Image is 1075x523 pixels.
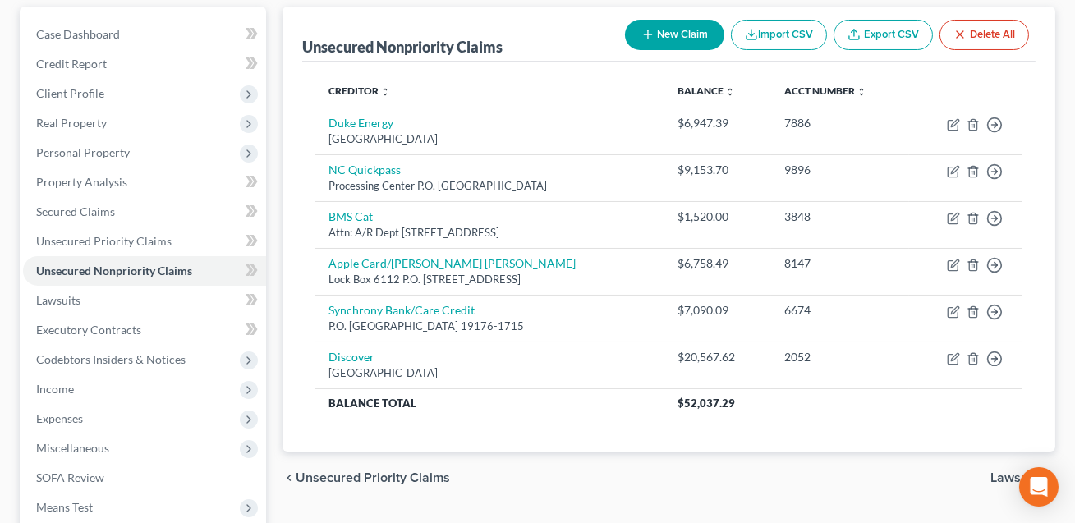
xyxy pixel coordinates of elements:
div: Attn: A/R Dept [STREET_ADDRESS] [328,225,651,241]
div: 7886 [784,115,896,131]
div: [GEOGRAPHIC_DATA] [328,365,651,381]
span: Miscellaneous [36,441,109,455]
a: Export CSV [834,20,933,50]
div: 8147 [784,255,896,272]
span: Unsecured Priority Claims [36,234,172,248]
div: 6674 [784,302,896,319]
span: Lawsuits [36,293,80,307]
button: Delete All [939,20,1029,50]
div: 3848 [784,209,896,225]
a: Apple Card/[PERSON_NAME] [PERSON_NAME] [328,256,576,270]
a: Unsecured Priority Claims [23,227,266,256]
a: Synchrony Bank/Care Credit [328,303,475,317]
div: Unsecured Nonpriority Claims [302,37,503,57]
div: Processing Center P.O. [GEOGRAPHIC_DATA] [328,178,651,194]
a: Acct Number unfold_more [784,85,866,97]
i: unfold_more [857,87,866,97]
span: Codebtors Insiders & Notices [36,352,186,366]
span: Income [36,382,74,396]
span: Property Analysis [36,175,127,189]
button: New Claim [625,20,724,50]
span: Secured Claims [36,204,115,218]
div: $20,567.62 [678,349,758,365]
span: Executory Contracts [36,323,141,337]
span: Lawsuits [990,471,1042,484]
a: Case Dashboard [23,20,266,49]
a: NC Quickpass [328,163,401,177]
div: 2052 [784,349,896,365]
button: Lawsuits chevron_right [990,471,1055,484]
div: $9,153.70 [678,162,758,178]
span: Credit Report [36,57,107,71]
a: BMS Cat [328,209,373,223]
a: Duke Energy [328,116,393,130]
a: Lawsuits [23,286,266,315]
div: $1,520.00 [678,209,758,225]
div: 9896 [784,162,896,178]
div: $6,947.39 [678,115,758,131]
span: Unsecured Priority Claims [296,471,450,484]
th: Balance Total [315,388,664,418]
button: Import CSV [731,20,827,50]
i: unfold_more [725,87,735,97]
a: Balance unfold_more [678,85,735,97]
div: $7,090.09 [678,302,758,319]
a: SOFA Review [23,463,266,493]
a: Secured Claims [23,197,266,227]
span: Client Profile [36,86,104,100]
span: SOFA Review [36,470,104,484]
a: Unsecured Nonpriority Claims [23,256,266,286]
span: Real Property [36,116,107,130]
span: Means Test [36,500,93,514]
a: Credit Report [23,49,266,79]
span: Expenses [36,411,83,425]
i: chevron_left [283,471,296,484]
a: Property Analysis [23,167,266,197]
a: Discover [328,350,374,364]
div: Open Intercom Messenger [1019,467,1059,507]
div: P.O. [GEOGRAPHIC_DATA] 19176-1715 [328,319,651,334]
i: unfold_more [380,87,390,97]
a: Executory Contracts [23,315,266,345]
div: $6,758.49 [678,255,758,272]
span: Case Dashboard [36,27,120,41]
span: Personal Property [36,145,130,159]
div: Lock Box 6112 P.O. [STREET_ADDRESS] [328,272,651,287]
a: Creditor unfold_more [328,85,390,97]
div: [GEOGRAPHIC_DATA] [328,131,651,147]
button: chevron_left Unsecured Priority Claims [283,471,450,484]
span: $52,037.29 [678,397,735,410]
span: Unsecured Nonpriority Claims [36,264,192,278]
